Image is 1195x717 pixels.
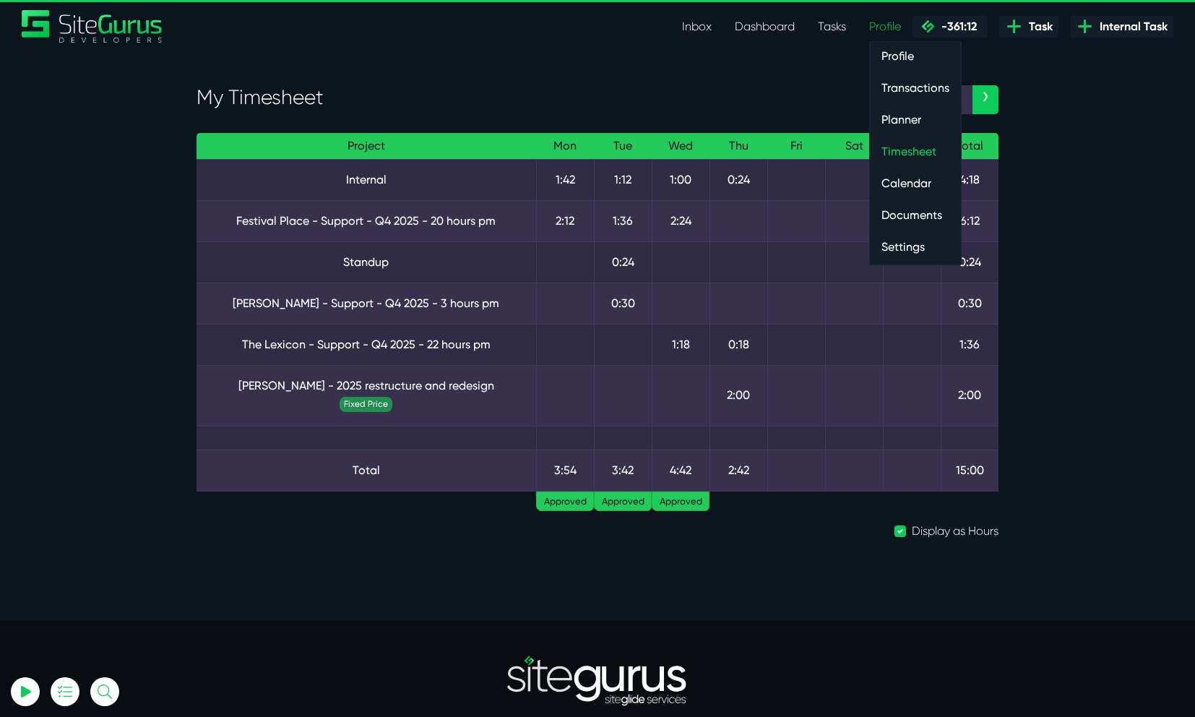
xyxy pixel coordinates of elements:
[594,491,652,512] a: Approved
[197,85,863,110] h3: My Timesheet
[22,10,163,43] a: SiteGurus
[870,137,961,166] a: Timesheet
[825,133,883,160] th: Sat
[912,523,998,540] label: Display as Hours
[723,12,806,41] a: Dashboard
[197,133,536,160] th: Project
[941,241,998,283] td: 0:24
[709,450,767,491] td: 2:42
[652,133,709,160] th: Wed
[594,241,652,283] td: 0:24
[594,200,652,241] td: 1:36
[208,171,525,189] a: Internal
[858,12,913,41] a: Profile
[972,85,998,114] a: ›
[208,377,525,395] a: [PERSON_NAME] - 2025 restructure and redesign
[536,491,594,512] a: Approved
[594,450,652,491] td: 3:42
[941,200,998,241] td: 6:12
[941,159,998,200] td: 4:18
[208,336,525,353] a: The Lexicon - Support - Q4 2025 - 22 hours pm
[47,255,206,285] button: Log In
[1023,18,1053,35] span: Task
[594,283,652,324] td: 0:30
[652,159,709,200] td: 1:00
[594,159,652,200] td: 1:12
[652,200,709,241] td: 2:24
[652,450,709,491] td: 4:42
[594,133,652,160] th: Tue
[208,254,525,271] a: Standup
[1094,18,1168,35] span: Internal Task
[870,42,961,71] a: Profile
[870,106,961,134] a: Planner
[340,397,392,412] span: Fixed Price
[941,450,998,491] td: 15:00
[22,10,163,43] img: Sitegurus Logo
[652,324,709,365] td: 1:18
[870,74,961,103] a: Transactions
[941,365,998,426] td: 2:00
[870,201,961,230] a: Documents
[670,12,723,41] a: Inbox
[941,283,998,324] td: 0:30
[913,16,988,38] a: -361:12
[806,12,858,41] a: Tasks
[709,133,767,160] th: Thu
[208,212,525,230] a: Festival Place - Support - Q4 2025 - 20 hours pm
[709,365,767,426] td: 2:00
[208,295,525,312] a: [PERSON_NAME] - Support - Q4 2025 - 3 hours pm
[536,133,594,160] th: Mon
[767,133,825,160] th: Fri
[709,324,767,365] td: 0:18
[870,169,961,198] a: Calendar
[536,159,594,200] td: 1:42
[47,170,206,202] input: Email
[999,16,1058,38] a: Task
[709,159,767,200] td: 0:24
[652,491,709,512] a: Approved
[870,233,961,262] a: Settings
[936,20,977,33] span: -361:12
[536,200,594,241] td: 2:12
[536,450,594,491] td: 3:54
[1070,16,1173,38] a: Internal Task
[941,133,998,160] th: Total
[941,324,998,365] td: 1:36
[197,450,536,491] td: Total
